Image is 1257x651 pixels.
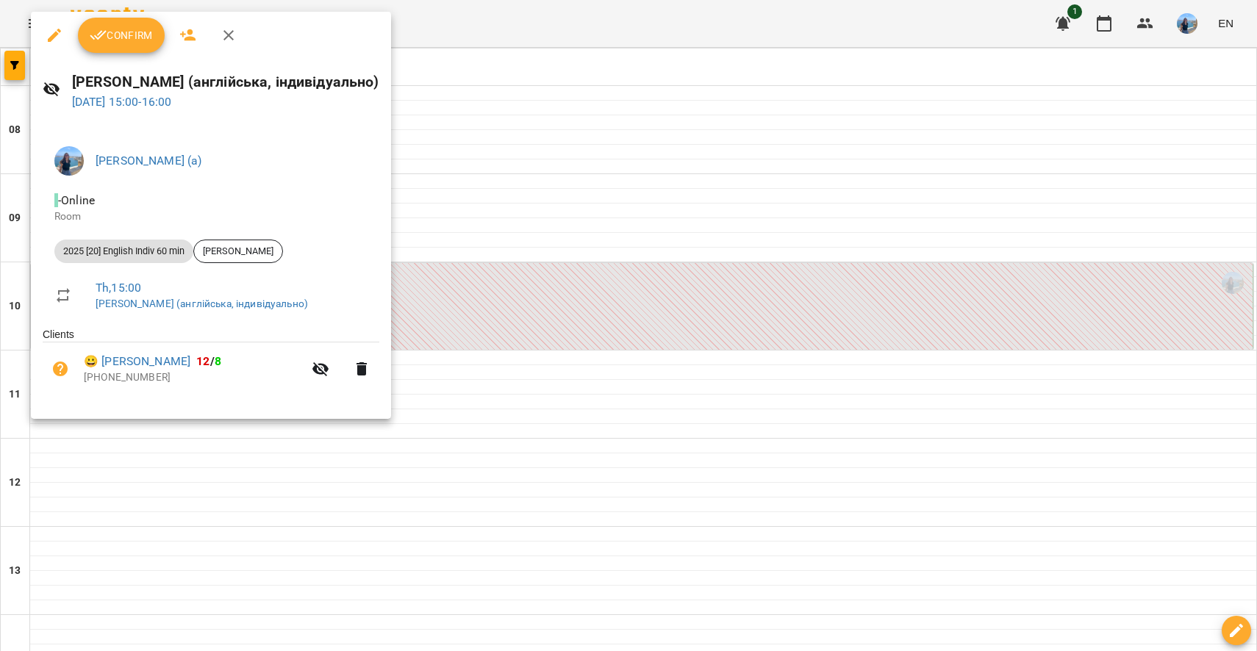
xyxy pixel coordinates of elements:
[193,240,283,263] div: [PERSON_NAME]
[78,18,165,53] button: Confirm
[194,245,282,258] span: [PERSON_NAME]
[196,354,209,368] span: 12
[43,351,78,386] button: Unpaid. Bill the attendance?
[96,298,308,309] a: [PERSON_NAME] (англійська, індивідуально)
[43,327,379,400] ul: Clients
[96,154,202,168] a: [PERSON_NAME] (а)
[54,146,84,176] img: 8b0d75930c4dba3d36228cba45c651ae.jpg
[54,245,193,258] span: 2025 [20] English Indiv 60 min
[84,370,303,385] p: [PHONE_NUMBER]
[96,281,141,295] a: Th , 15:00
[72,71,379,93] h6: [PERSON_NAME] (англійська, індивідуально)
[84,353,190,370] a: 😀 [PERSON_NAME]
[215,354,221,368] span: 8
[90,26,153,44] span: Confirm
[54,209,368,224] p: Room
[196,354,221,368] b: /
[54,193,98,207] span: - Online
[72,95,172,109] a: [DATE] 15:00-16:00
